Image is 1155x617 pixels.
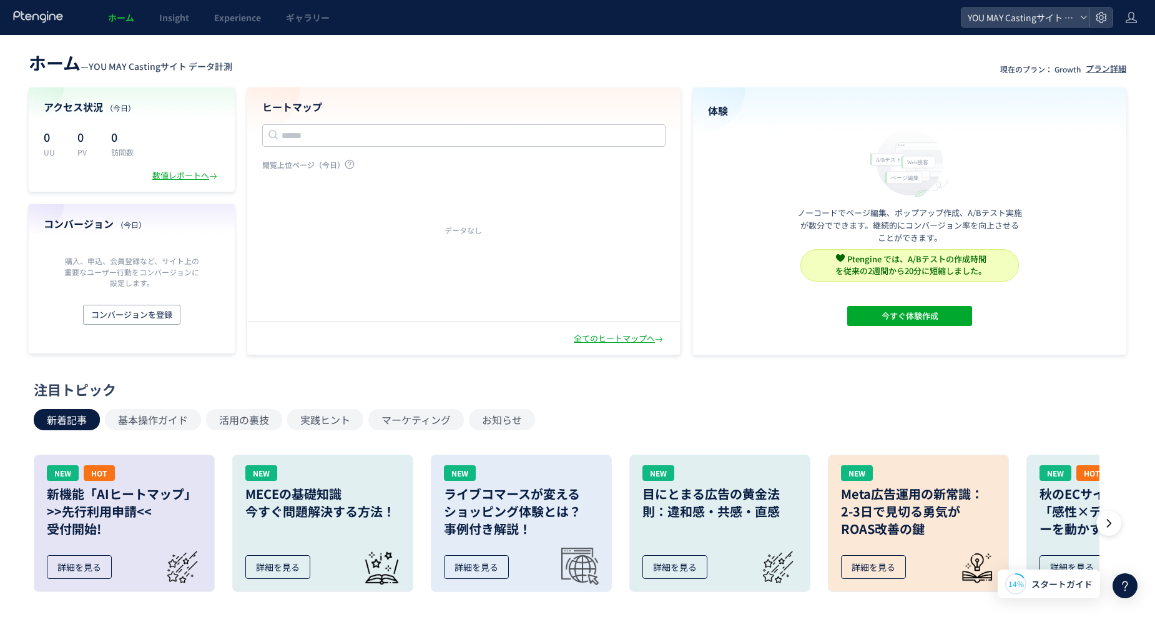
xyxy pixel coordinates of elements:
button: 実践ヒント [287,409,363,430]
div: 数値レポートへ [152,170,220,182]
button: お知らせ [469,409,535,430]
button: 今すぐ体験作成 [847,306,972,326]
div: 詳細を見る [841,555,906,579]
span: YOU MAY Castingサイト データ計測 [964,8,1075,27]
div: プラン詳細 [1086,63,1126,75]
span: （今日） [116,219,146,230]
span: Ptengine では、A/Bテストの作成時間 を従来の2週間から20分に短縮しました。 [835,253,986,277]
button: 活用の裏技 [206,409,282,430]
p: 0 [77,127,96,147]
p: 購入、申込、会員登録など、サイト上の重要なユーザー行動をコンバージョンに設定します。 [61,255,202,287]
div: 注目トピック [34,380,1115,399]
span: ギャラリー [286,11,330,24]
h4: アクセス状況 [44,100,220,114]
div: NEW [245,465,277,481]
p: 閲覧上位ページ（今日） [262,159,666,175]
div: データなし [247,225,679,235]
a: NEWMECEの基礎知識今すぐ問題解決する方法！詳細を見る [232,455,413,592]
p: 0 [111,127,134,147]
a: NEWMeta広告運用の新常識：2-3日で見切る勇気がROAS改善の鍵詳細を見る [828,455,1009,592]
img: home_experience_onbo_jp-C5-EgdA0.svg [864,126,955,199]
span: 今すぐ体験作成 [882,306,938,326]
span: YOU MAY Castingサイト データ計測 [89,60,232,72]
h4: 体験 [708,104,1111,118]
p: 現在のプラン： Growth [1000,64,1081,74]
p: PV [77,147,96,157]
button: 基本操作ガイド [105,409,201,430]
div: 詳細を見る [47,555,112,579]
div: 詳細を見る [444,555,509,579]
div: 詳細を見る [1039,555,1104,579]
h3: 新機能「AIヒートマップ」 >>先行利用申請<< 受付開始! [47,485,202,538]
span: Insight [159,11,189,24]
div: 詳細を見る [245,555,310,579]
div: 詳細を見る [642,555,707,579]
h3: 目にとまる広告の黄金法則：違和感・共感・直感 [642,485,797,520]
h4: ヒートマップ [262,100,666,114]
a: NEWHOT新機能「AIヒートマップ」>>先行利用申請<<受付開始!詳細を見る [34,455,215,592]
div: HOT [84,465,115,481]
img: svg+xml,%3c [836,254,845,262]
a: NEWライブコマースが変えるショッピング体験とは？事例付き解説！詳細を見る [431,455,612,592]
h3: Meta広告運用の新常識： 2-3日で見切る勇気が ROAS改善の鍵 [841,485,996,538]
div: HOT [1076,465,1108,481]
p: ノーコードでページ編集、ポップアップ作成、A/Bテスト実施が数分でできます。継続的にコンバージョン率を向上させることができます。 [797,207,1022,244]
h3: ライブコマースが変える ショッピング体験とは？ 事例付き解説！ [444,485,599,538]
p: 0 [44,127,62,147]
h3: MECEの基礎知識 今すぐ問題解決する方法！ [245,485,400,520]
span: Experience [214,11,261,24]
button: コンバージョンを登録 [83,305,180,325]
button: マーケティング [368,409,464,430]
span: コンバージョンを登録 [91,305,172,325]
div: 全てのヒートマップへ [574,333,666,345]
div: NEW [642,465,674,481]
div: — [29,50,232,75]
div: NEW [841,465,873,481]
p: UU [44,147,62,157]
span: ホーム [108,11,134,24]
div: NEW [1039,465,1071,481]
span: 14% [1008,578,1024,589]
h4: コンバージョン [44,217,220,231]
span: スタートガイド [1031,578,1093,591]
a: NEW目にとまる広告の黄金法則：違和感・共感・直感詳細を見る [629,455,810,592]
div: NEW [444,465,476,481]
p: 訪問数 [111,147,134,157]
button: 新着記事 [34,409,100,430]
span: ホーム [29,50,81,75]
div: NEW [47,465,79,481]
span: （今日） [106,102,135,113]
